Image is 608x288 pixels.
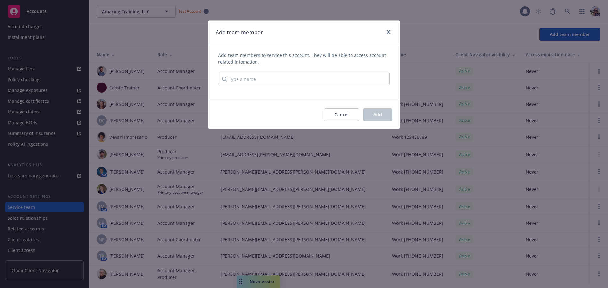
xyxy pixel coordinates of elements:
button: Add [363,108,392,121]
h1: Add team member [216,28,263,36]
span: Cancel [334,112,349,118]
button: Cancel [324,108,359,121]
span: Add [373,112,382,118]
input: Type a name [218,73,390,85]
span: Add team members to service this account. They will be able to access account related infomation. [218,52,390,65]
a: close [385,28,392,36]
